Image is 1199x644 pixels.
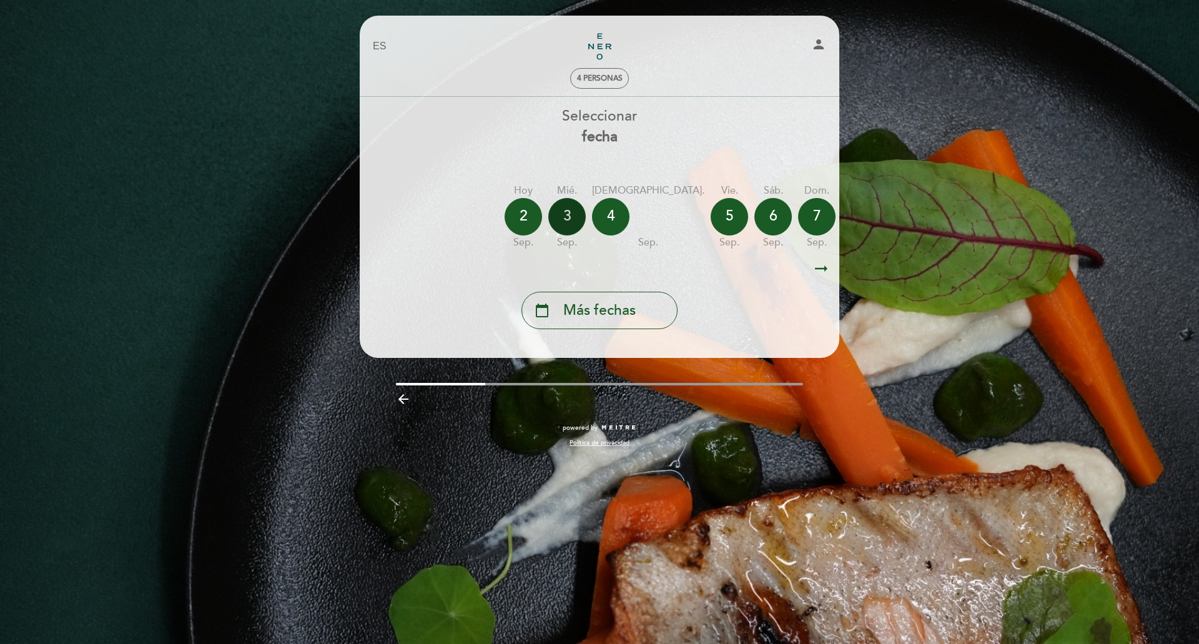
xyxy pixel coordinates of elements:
[570,438,629,447] a: Política de privacidad
[711,198,748,235] div: 5
[711,184,748,198] div: vie.
[505,184,542,198] div: Hoy
[754,235,792,250] div: sep.
[798,184,836,198] div: dom.
[548,235,586,250] div: sep.
[601,425,636,431] img: MEITRE
[811,37,826,52] i: person
[563,424,636,432] a: powered by
[521,29,678,64] a: Enero
[505,198,542,235] div: 2
[563,300,636,321] span: Más fechas
[577,74,623,83] span: 4 personas
[812,255,831,282] i: arrow_right_alt
[359,106,840,147] div: Seleccionar
[754,184,792,198] div: sáb.
[798,198,836,235] div: 7
[548,184,586,198] div: mié.
[711,235,748,250] div: sep.
[592,198,629,235] div: 4
[798,235,836,250] div: sep.
[535,300,550,321] i: calendar_today
[548,198,586,235] div: 3
[754,198,792,235] div: 6
[811,37,826,56] button: person
[582,128,618,146] b: fecha
[563,424,598,432] span: powered by
[396,392,411,407] i: arrow_backward
[505,235,542,250] div: sep.
[592,184,704,198] div: [DEMOGRAPHIC_DATA].
[592,235,704,250] div: sep.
